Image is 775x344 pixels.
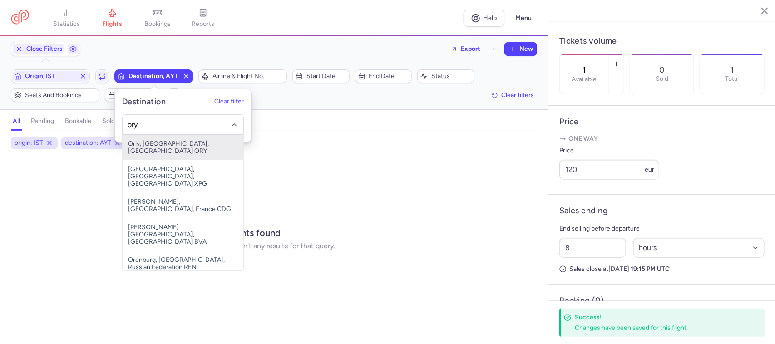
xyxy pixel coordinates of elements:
button: Menu [510,10,537,27]
label: Available [572,76,597,83]
input: -searchbox [127,120,238,130]
p: Total [726,75,739,83]
button: Days of week [105,88,162,102]
strong: No flights found [213,227,281,238]
button: Clear filters [489,88,537,102]
p: Sold [656,75,668,83]
label: Price [559,145,659,156]
h4: sold out [102,117,126,125]
span: destination: AYT [65,138,111,147]
span: End date [369,73,409,80]
span: Airline & Flight No. [212,73,284,80]
button: Clear filter [214,98,244,106]
button: Seats and bookings [11,88,99,102]
span: eur [645,166,654,173]
span: Orly, [GEOGRAPHIC_DATA], [GEOGRAPHIC_DATA] ORY [123,135,243,160]
h4: Booking (0) [559,295,604,306]
div: Changes have been saved for this flight. [575,324,745,332]
p: One way [559,134,765,143]
button: Export [445,42,486,56]
button: Airline & Flight No. [198,69,287,83]
button: Destination, AYT [114,69,193,83]
span: reports [192,20,214,28]
span: Close Filters [26,45,63,53]
span: Start date [306,73,346,80]
span: Orenburg, [GEOGRAPHIC_DATA], Russian Federation REN [123,251,243,276]
span: origin: IST [15,138,43,147]
span: New [519,45,533,53]
strong: [DATE] 19:15 PM UTC [608,265,670,273]
a: CitizenPlane red outlined logo [11,10,29,26]
h4: pending [31,117,54,125]
a: flights [89,8,135,28]
p: Sales close at [559,265,765,273]
span: [GEOGRAPHIC_DATA], [GEOGRAPHIC_DATA], [GEOGRAPHIC_DATA] XPG [123,160,243,193]
a: bookings [135,8,180,28]
p: There aren't any results for that query. [213,242,335,250]
span: Clear filters [501,92,534,98]
h4: all [13,117,20,125]
h5: Destination [122,97,166,107]
button: Start date [292,69,350,83]
h4: Tickets volume [559,36,765,46]
button: Close Filters [11,42,66,56]
a: statistics [44,8,89,28]
h4: Price [559,117,765,127]
h4: bookable [65,117,91,125]
p: 0 [659,65,665,74]
button: Status [417,69,474,83]
span: Origin, IST [25,73,76,80]
button: New [505,42,537,56]
span: Status [431,73,471,80]
button: End date [355,69,412,83]
span: [PERSON_NAME][GEOGRAPHIC_DATA], [GEOGRAPHIC_DATA] BVA [123,218,243,251]
p: 1 [731,65,734,74]
span: statistics [54,20,80,28]
a: reports [180,8,226,28]
h4: Sales ending [559,206,608,216]
input: --- [559,160,659,180]
span: Export [461,45,480,52]
p: End selling before departure [559,223,765,234]
span: [PERSON_NAME], [GEOGRAPHIC_DATA], France CDG [123,193,243,218]
h4: Success! [575,313,745,322]
span: Destination, AYT [128,73,179,80]
span: Help [484,15,497,21]
span: bookings [144,20,171,28]
a: Help [464,10,504,27]
span: Seats and bookings [25,92,96,99]
input: ## [559,238,626,258]
span: flights [102,20,122,28]
button: Origin, IST [11,69,90,83]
